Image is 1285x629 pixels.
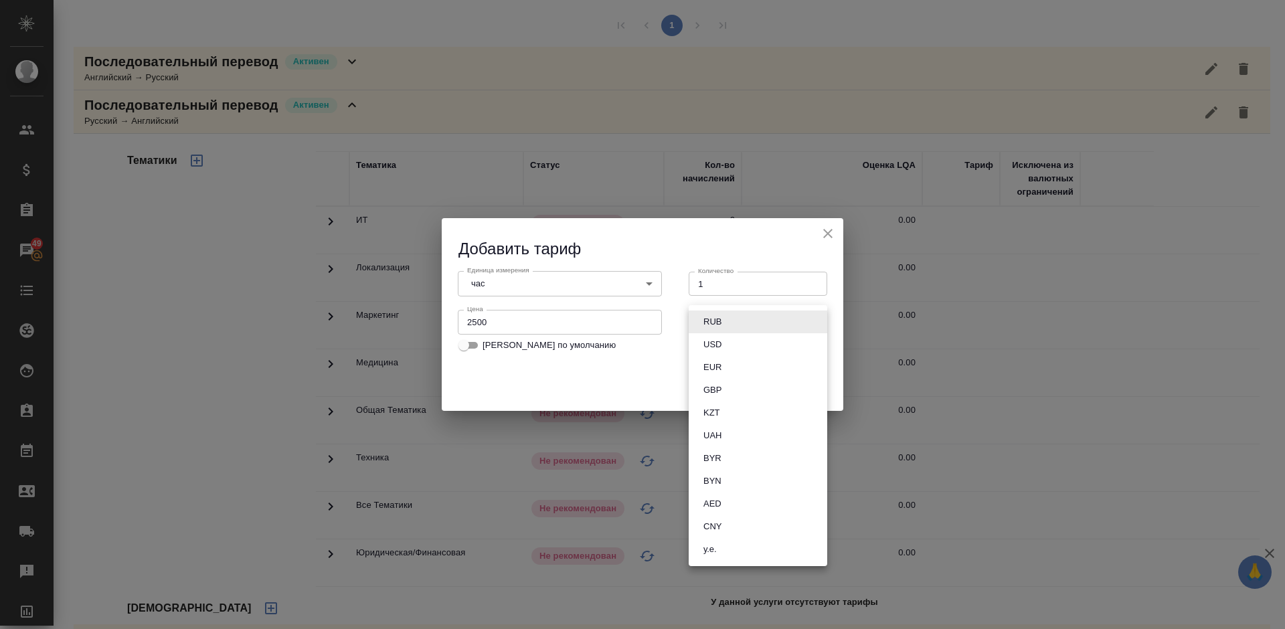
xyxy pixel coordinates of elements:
button: BYR [699,451,725,466]
button: UAH [699,428,725,443]
button: RUB [699,314,725,329]
button: KZT [699,406,724,420]
button: CNY [699,519,725,534]
button: EUR [699,360,725,375]
button: BYN [699,474,725,488]
button: GBP [699,383,725,397]
button: USD [699,337,725,352]
button: AED [699,497,725,511]
button: у.е. [699,542,721,557]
